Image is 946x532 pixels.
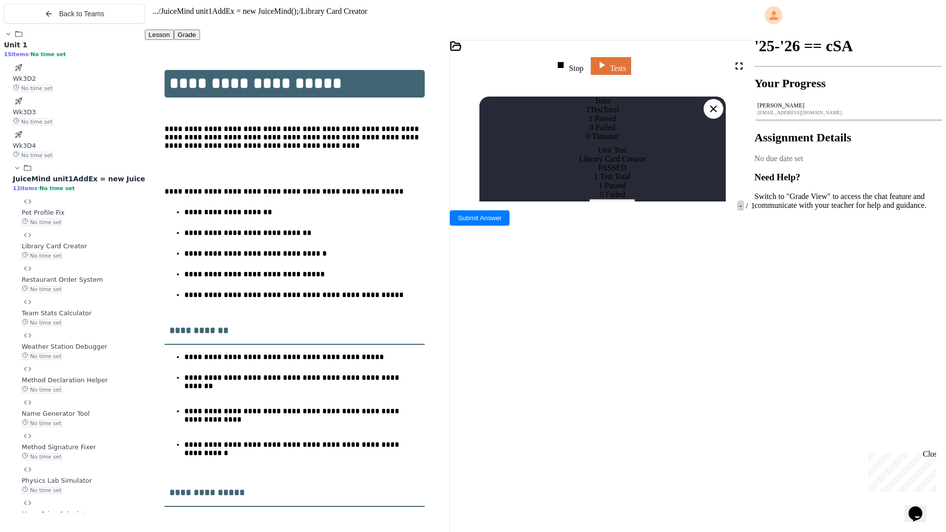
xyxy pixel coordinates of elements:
[22,319,62,327] span: No time set
[4,4,68,63] div: Chat with us now!Close
[489,190,736,199] div: 0 Failed
[13,152,53,159] span: No time set
[22,353,62,360] span: No time set
[489,172,736,181] div: 1 Test Total
[450,210,509,226] button: Submit Answer
[591,57,631,75] a: Tests
[22,242,87,250] span: Library Card Creator
[13,75,36,82] span: Wk3D2
[479,105,726,114] div: 1 Test Total
[22,420,62,427] span: No time set
[22,386,62,394] span: No time set
[479,123,726,132] div: 0 Failed
[737,200,743,211] span: -
[13,185,37,192] span: 12 items
[161,7,299,15] span: JuiceMind unit1AddEx = new JuiceMind();
[754,77,942,90] h2: Your Progress
[489,146,736,155] div: Unit Test
[746,201,748,210] span: /
[757,102,939,109] div: [PERSON_NAME]
[589,199,635,209] button: View Results
[37,185,39,192] span: •
[22,309,92,317] span: Team Stats Calculator
[22,477,92,484] span: Physics Lab Simulator
[489,181,736,190] div: 1 Passed
[754,172,942,183] h3: Need Help?
[145,30,174,40] button: Lesson
[754,4,942,27] div: My Account
[13,118,53,126] span: No time set
[22,510,92,518] span: Menu Price Calculator
[754,131,942,144] h2: Assignment Details
[754,154,942,163] div: No due date set
[4,51,29,58] span: 15 items
[22,286,62,293] span: No time set
[22,209,65,216] span: Pet Profile Fix
[754,192,942,210] p: Switch to "Grade View" to access the chat feature and communicate with your teacher for help and ...
[4,41,27,49] span: Unit 1
[479,114,726,123] div: 1 Passed
[754,37,942,55] h1: '25-'26 == cSA
[301,7,368,15] span: Library Card Creator
[479,132,726,141] div: 0 Timeout
[13,85,53,92] span: No time set
[153,7,159,15] span: ...
[22,453,62,461] span: No time set
[174,30,200,40] button: Grade
[757,110,939,115] div: [EMAIL_ADDRESS][DOMAIN_NAME]
[489,155,736,164] div: Library Card Creator
[864,450,936,492] iframe: chat widget
[29,51,31,58] span: •
[22,410,90,417] span: Name Generator Tool
[22,276,103,283] span: Restaurant Order System
[22,443,96,451] span: Method Signature Fixer
[299,7,301,15] span: /
[905,493,936,522] iframe: chat widget
[13,108,36,116] span: Wk3D3
[22,343,107,350] span: Weather Station Debugger
[31,51,66,58] span: No time set
[22,252,62,260] span: No time set
[4,4,145,24] button: Back to Teams
[13,142,36,149] span: Wk3D4
[39,185,75,192] span: No time set
[479,97,726,105] div: Tests
[22,487,62,494] span: No time set
[13,175,173,183] span: JuiceMind unit1AddEx = new JuiceMind();
[458,214,502,222] span: Submit Answer
[59,10,104,18] span: Back to Teams
[489,164,736,172] div: PASSED
[22,219,62,226] span: No time set
[749,201,755,210] span: 1
[159,7,161,15] span: /
[555,59,583,73] div: Stop
[22,376,108,384] span: Method Declaration Helper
